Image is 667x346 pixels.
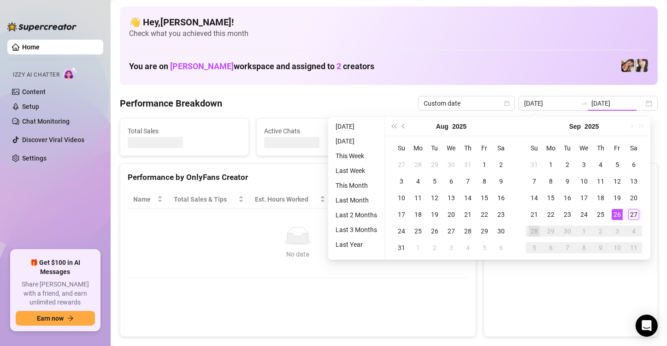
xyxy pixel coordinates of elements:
div: Open Intercom Messenger [636,315,658,337]
span: Name [133,194,155,204]
div: No data [137,249,459,259]
a: Setup [22,103,39,110]
div: Est. Hours Worked [255,194,318,204]
a: Content [22,88,46,95]
input: End date [591,98,644,108]
span: 2 [336,61,341,71]
span: to [580,100,588,107]
div: Performance by OnlyFans Creator [128,171,468,184]
span: Total Sales [128,126,241,136]
th: Name [128,191,168,209]
a: Chat Monitoring [22,118,70,125]
span: Earn now [37,315,64,322]
img: Christina [621,59,634,72]
span: Custom date [424,96,509,110]
span: Active Chats [264,126,378,136]
span: Chat Conversion [398,194,455,204]
span: Check what you achieved this month [129,29,649,39]
th: Total Sales & Tips [168,191,249,209]
img: Christina [635,59,648,72]
span: arrow-right [67,315,74,322]
span: 🎁 Get $100 in AI Messages [16,258,95,276]
input: Start date [524,98,577,108]
span: swap-right [580,100,588,107]
span: [PERSON_NAME] [170,61,234,71]
div: Sales by OnlyFans Creator [491,171,650,184]
h1: You are on workspace and assigned to creators [129,61,374,72]
span: Total Sales & Tips [174,194,236,204]
h4: 👋 Hey, [PERSON_NAME] ! [129,16,649,29]
a: Settings [22,155,47,162]
a: Home [22,43,40,51]
th: Chat Conversion [392,191,468,209]
a: Discover Viral Videos [22,136,84,143]
button: Earn nowarrow-right [16,311,95,326]
th: Sales / Hour [331,191,393,209]
span: Messages Sent [401,126,514,136]
span: Sales / Hour [336,194,380,204]
span: Izzy AI Chatter [13,71,59,79]
h4: Performance Breakdown [120,97,222,110]
span: Share [PERSON_NAME] with a friend, and earn unlimited rewards [16,280,95,307]
img: AI Chatter [63,67,77,80]
img: logo-BBDzfeDw.svg [7,22,77,31]
span: calendar [504,101,510,106]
